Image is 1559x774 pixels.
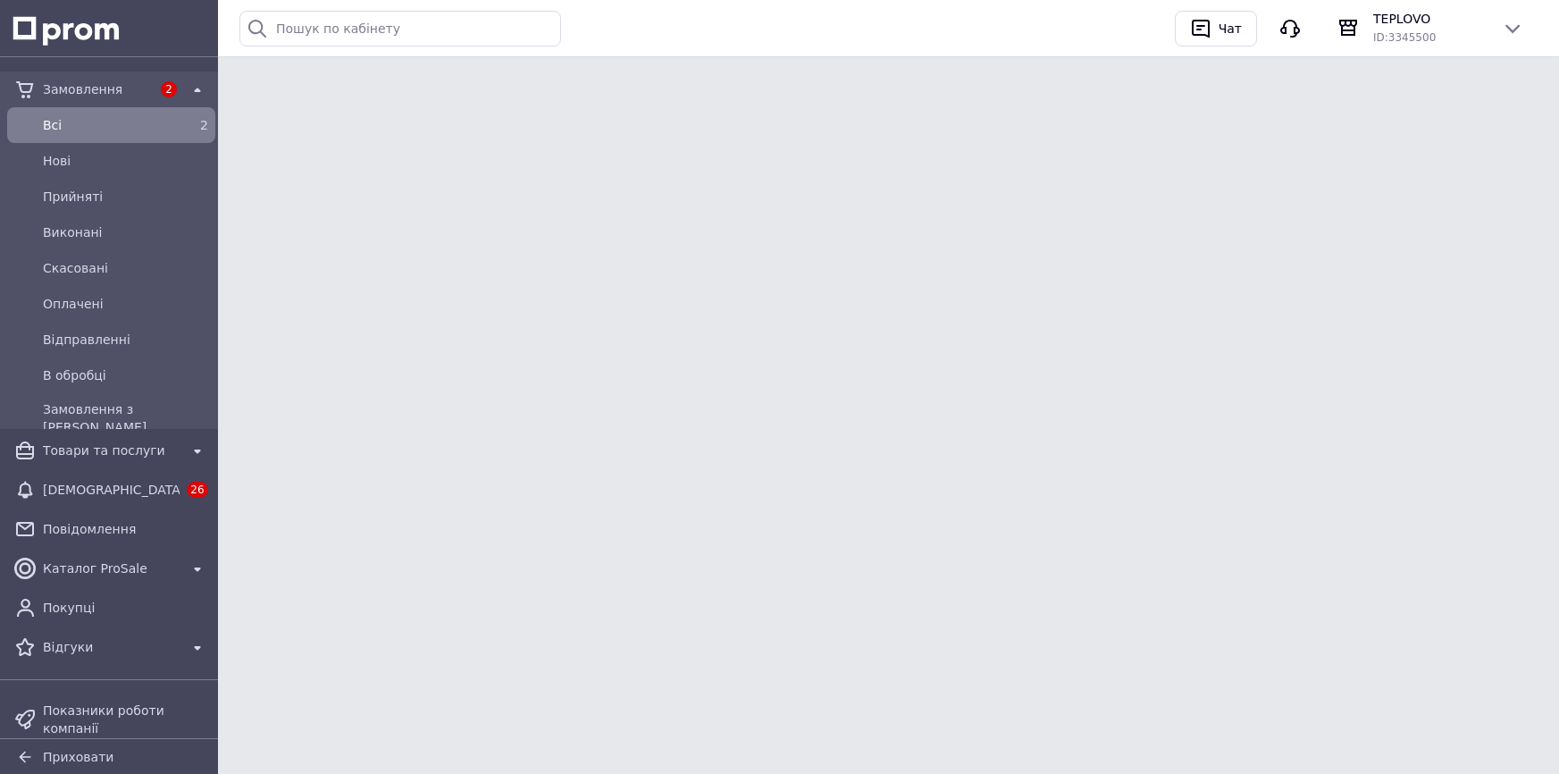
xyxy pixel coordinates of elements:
span: Покупці [43,599,208,617]
span: Скасовані [43,259,208,277]
span: Приховати [43,750,113,764]
span: Повідомлення [43,520,208,538]
span: Нові [43,152,208,170]
span: ID: 3345500 [1373,31,1436,44]
span: Всi [43,116,172,134]
span: Товари та послуги [43,442,180,459]
span: Відгуки [43,638,180,656]
span: Відправленні [43,331,208,349]
span: В обробці [43,366,208,384]
span: 26 [187,482,207,498]
span: Прийняті [43,188,208,206]
span: Каталог ProSale [43,559,180,577]
input: Пошук по кабінету [239,11,561,46]
span: Замовлення з [PERSON_NAME] [43,400,208,436]
span: Замовлення [43,80,151,98]
button: Чат [1175,11,1257,46]
span: 2 [161,81,177,97]
span: Оплачені [43,295,208,313]
span: [DEMOGRAPHIC_DATA] [43,481,180,499]
div: Чат [1215,15,1245,42]
span: 2 [200,118,208,132]
span: Виконані [43,223,208,241]
span: TEPLOVO [1373,10,1488,28]
span: Показники роботи компанії [43,702,208,737]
